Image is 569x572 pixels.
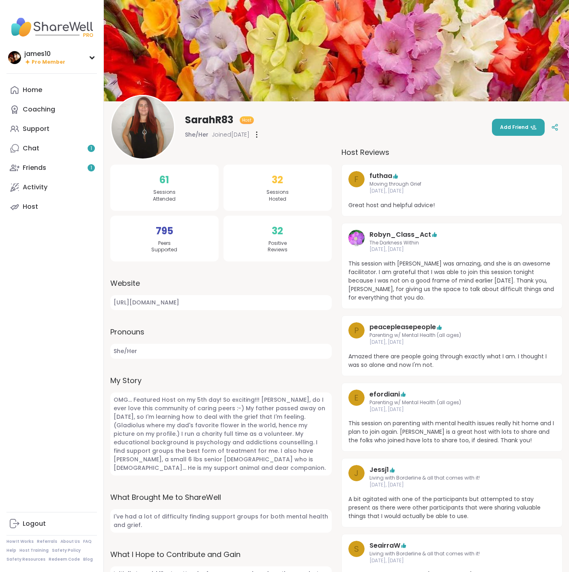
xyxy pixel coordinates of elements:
a: Redeem Code [49,557,80,562]
span: [DATE], [DATE] [369,246,535,253]
a: peacepleasepeople [369,322,436,332]
a: Host [6,197,97,216]
label: Pronouns [110,326,332,337]
a: Safety Resources [6,557,45,562]
span: [DATE], [DATE] [369,557,535,564]
label: My Story [110,375,332,386]
a: Blog [83,557,93,562]
div: Coaching [23,105,55,114]
a: Chat1 [6,139,97,158]
a: Robyn_Class_Act [369,230,431,240]
a: About Us [60,539,80,544]
a: Jessj1 [369,465,389,475]
span: Pro Member [32,59,65,66]
a: Friends1 [6,158,97,178]
img: ShareWell Nav Logo [6,13,97,41]
span: Sessions Attended [153,189,176,203]
div: Friends [23,163,46,172]
div: Logout [23,519,46,528]
a: Host Training [19,548,49,553]
div: Support [23,124,49,133]
span: I've had a lot of difficulty finding support groups for both mental health and grief. [110,509,332,533]
a: futhaa [369,171,392,181]
span: 1 [90,145,92,152]
a: Coaching [6,100,97,119]
span: p [354,324,359,336]
span: Sessions Hosted [266,189,289,203]
div: james10 [24,49,65,58]
span: This session on parenting with mental health issues really hit home and I plan to join again. [PE... [348,419,556,445]
a: Robyn_Class_Act [348,230,365,253]
img: Robyn_Class_Act [348,230,365,246]
span: 795 [156,224,173,238]
div: Chat [23,144,39,153]
span: Amazed there are people going through exactly what I am. I thought I was so alone and now I'm not. [348,352,556,369]
button: Add Friend [492,119,545,136]
img: james10 [8,51,21,64]
a: Logout [6,514,97,533]
span: [DATE], [DATE] [369,188,535,195]
span: 1 [90,165,92,171]
a: FAQ [83,539,92,544]
span: Living with Borderline & all that comes with it! [369,551,535,557]
a: f [348,171,365,195]
a: efordiani [369,390,400,399]
a: Help [6,548,16,553]
span: Living with Borderline & all that comes with it! [369,475,535,482]
a: [URL][DOMAIN_NAME] [110,295,332,310]
a: Support [6,119,97,139]
a: J [348,465,365,488]
span: She/Her [110,344,332,359]
span: Peers Supported [151,240,177,254]
span: This session with [PERSON_NAME] was amazing, and she is an awesome facilitator. I am grateful tha... [348,259,556,302]
span: Host [242,117,251,123]
span: [DATE], [DATE] [369,339,535,346]
span: Joined [DATE] [212,131,249,139]
span: [DATE], [DATE] [369,482,535,488]
div: Home [23,86,42,94]
div: Activity [23,183,47,192]
span: Positive Reviews [268,240,288,254]
a: Home [6,80,97,100]
span: SarahR83 [185,114,233,126]
span: S [354,543,359,555]
span: 32 [272,173,283,187]
span: The Darkness Within [369,240,535,246]
a: Safety Policy [52,548,81,553]
span: Parenting w/ Mental Health (all ages) [369,399,535,406]
span: e [354,392,359,404]
a: Activity [6,178,97,197]
span: Parenting w/ Mental Health (all ages) [369,332,535,339]
span: A bit agitated with one of the participants but attempted to stay present as there were other par... [348,495,556,521]
a: S [348,541,365,564]
span: Add Friend [500,124,537,131]
span: Moving through Grief [369,181,535,188]
span: f [354,173,359,185]
label: What I Hope to Contribute and Gain [110,549,332,560]
a: e [348,390,365,413]
span: OMG... Featured Host on my 5th day! So exciting!!! [PERSON_NAME], do I ever love this community o... [110,392,332,476]
a: SeairraW [369,541,400,551]
span: [DATE], [DATE] [369,406,535,413]
span: 32 [272,224,283,238]
a: How It Works [6,539,34,544]
label: What Brought Me to ShareWell [110,492,332,503]
span: 61 [159,173,169,187]
span: She/Her [185,131,208,139]
a: p [348,322,365,346]
span: Great host and helpful advice! [348,201,556,210]
img: SarahR83 [112,96,174,159]
a: Referrals [37,539,57,544]
label: Website [110,278,332,289]
div: Host [23,202,38,211]
span: J [354,467,359,479]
